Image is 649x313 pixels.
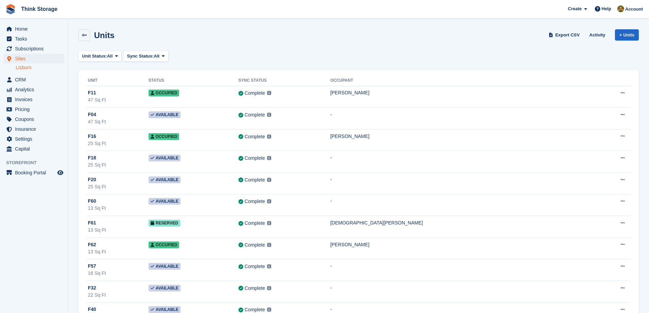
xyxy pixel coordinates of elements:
[88,154,96,161] span: F18
[3,75,64,84] a: menu
[3,124,64,134] a: menu
[555,32,580,38] span: Export CSV
[88,89,96,96] span: F11
[15,95,56,104] span: Invoices
[615,29,639,41] a: + Units
[267,243,271,247] img: icon-info-grey-7440780725fd019a000dd9b08b2336e03edf1995a4989e88bcd33f0948082b44.svg
[3,95,64,104] a: menu
[617,5,624,12] img: Gavin Mackie
[127,53,154,60] span: Sync Status:
[267,308,271,312] img: icon-info-grey-7440780725fd019a000dd9b08b2336e03edf1995a4989e88bcd33f0948082b44.svg
[88,96,149,104] div: 47 Sq Ft
[3,144,64,154] a: menu
[245,90,265,97] div: Complete
[149,198,181,205] span: Available
[267,264,271,268] img: icon-info-grey-7440780725fd019a000dd9b08b2336e03edf1995a4989e88bcd33f0948082b44.svg
[149,133,179,140] span: Occupied
[330,219,590,226] div: [DEMOGRAPHIC_DATA][PERSON_NAME]
[267,113,271,117] img: icon-info-grey-7440780725fd019a000dd9b08b2336e03edf1995a4989e88bcd33f0948082b44.svg
[149,285,181,292] span: Available
[330,133,590,140] div: [PERSON_NAME]
[3,134,64,144] a: menu
[88,241,96,248] span: F62
[56,169,64,177] a: Preview store
[245,155,265,162] div: Complete
[88,140,149,147] div: 25 Sq Ft
[149,263,181,270] span: Available
[15,134,56,144] span: Settings
[149,241,179,248] span: Occupied
[587,29,608,41] a: Activity
[330,259,590,281] td: -
[245,198,265,205] div: Complete
[78,50,122,62] button: Unit Status: All
[149,220,180,226] span: Reserved
[88,284,96,292] span: F32
[330,151,590,173] td: -
[88,248,149,255] div: 13 Sq Ft
[82,53,107,60] span: Unit Status:
[245,133,265,140] div: Complete
[16,64,64,71] a: Lisburn
[149,111,181,118] span: Available
[625,6,643,13] span: Account
[245,220,265,227] div: Complete
[245,263,265,270] div: Complete
[267,221,271,225] img: icon-info-grey-7440780725fd019a000dd9b08b2336e03edf1995a4989e88bcd33f0948082b44.svg
[88,263,96,270] span: F57
[88,176,96,183] span: F20
[3,105,64,114] a: menu
[3,24,64,34] a: menu
[3,168,64,177] a: menu
[149,176,181,183] span: Available
[149,155,181,161] span: Available
[87,75,149,86] th: Unit
[15,105,56,114] span: Pricing
[15,124,56,134] span: Insurance
[123,50,169,62] button: Sync Status: All
[88,226,149,234] div: 13 Sq Ft
[330,89,590,96] div: [PERSON_NAME]
[267,91,271,95] img: icon-info-grey-7440780725fd019a000dd9b08b2336e03edf1995a4989e88bcd33f0948082b44.svg
[5,4,16,14] img: stora-icon-8386f47178a22dfd0bd8f6a31ec36ba5ce8667c1dd55bd0f319d3a0aa187defe.svg
[154,53,160,60] span: All
[15,85,56,94] span: Analytics
[88,161,149,169] div: 25 Sq Ft
[88,118,149,125] div: 47 Sq Ft
[149,90,179,96] span: Occupied
[245,111,265,119] div: Complete
[330,241,590,248] div: [PERSON_NAME]
[88,306,96,313] span: F40
[15,24,56,34] span: Home
[88,198,96,205] span: F60
[330,281,590,303] td: -
[267,286,271,290] img: icon-info-grey-7440780725fd019a000dd9b08b2336e03edf1995a4989e88bcd33f0948082b44.svg
[94,31,114,40] h2: Units
[245,285,265,292] div: Complete
[267,178,271,182] img: icon-info-grey-7440780725fd019a000dd9b08b2336e03edf1995a4989e88bcd33f0948082b44.svg
[330,108,590,129] td: -
[6,159,68,166] span: Storefront
[267,156,271,160] img: icon-info-grey-7440780725fd019a000dd9b08b2336e03edf1995a4989e88bcd33f0948082b44.svg
[15,75,56,84] span: CRM
[149,75,238,86] th: Status
[267,199,271,203] img: icon-info-grey-7440780725fd019a000dd9b08b2336e03edf1995a4989e88bcd33f0948082b44.svg
[88,292,149,299] div: 22 Sq Ft
[3,34,64,44] a: menu
[602,5,611,12] span: Help
[88,111,96,118] span: F04
[88,133,96,140] span: F16
[149,306,181,313] span: Available
[15,34,56,44] span: Tasks
[15,168,56,177] span: Booking Portal
[107,53,113,60] span: All
[568,5,582,12] span: Create
[267,135,271,139] img: icon-info-grey-7440780725fd019a000dd9b08b2336e03edf1995a4989e88bcd33f0948082b44.svg
[330,194,590,216] td: -
[3,54,64,63] a: menu
[3,114,64,124] a: menu
[330,173,590,194] td: -
[15,54,56,63] span: Sites
[88,270,149,277] div: 16 Sq Ft
[330,75,590,86] th: Occupant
